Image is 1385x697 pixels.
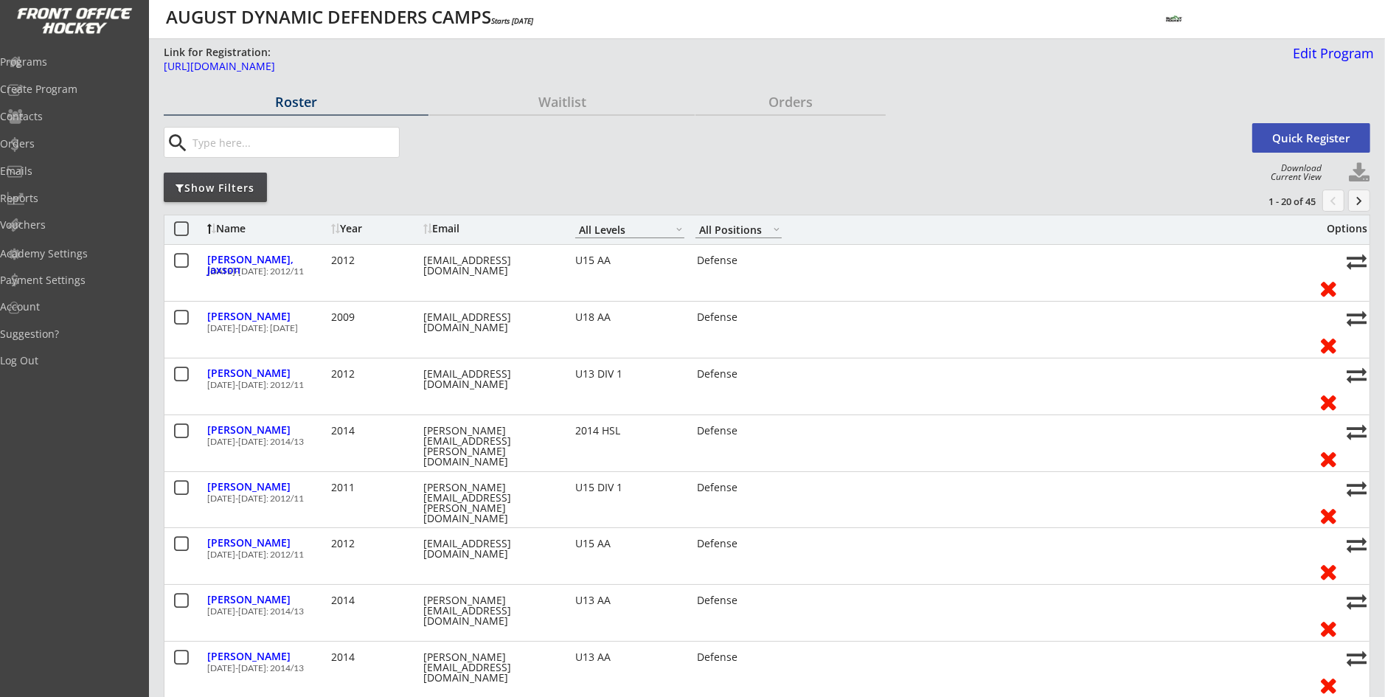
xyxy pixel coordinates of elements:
div: Edit Program [1287,46,1374,60]
div: Link for Registration: [164,45,273,60]
div: [DATE]-[DATE]: 2014/13 [207,664,1307,673]
input: Type here... [190,128,399,157]
div: U15 AA [575,255,684,266]
button: Move player [1347,648,1367,668]
div: [EMAIL_ADDRESS][DOMAIN_NAME] [423,255,556,276]
div: [PERSON_NAME] [207,651,327,662]
button: Remove from roster (no refund) [1315,504,1342,527]
div: U13 DIV 1 [575,369,684,379]
div: Defense [697,538,783,549]
div: U18 AA [575,312,684,322]
div: [PERSON_NAME] [207,594,327,605]
div: 2012 [331,369,420,379]
div: [EMAIL_ADDRESS][DOMAIN_NAME] [423,538,556,559]
div: Name [207,223,327,234]
div: Defense [697,369,783,379]
div: 2012 [331,538,420,549]
div: U15 DIV 1 [575,482,684,493]
div: 1 - 20 of 45 [1239,195,1316,208]
div: Waitlist [429,95,694,108]
button: Move player [1347,252,1367,271]
button: Move player [1347,479,1367,499]
div: [DATE]-[DATE]: 2012/11 [207,494,1307,503]
div: [EMAIL_ADDRESS][DOMAIN_NAME] [423,312,556,333]
div: [PERSON_NAME] [207,368,327,378]
a: Edit Program [1287,46,1374,72]
div: 2012 [331,255,420,266]
div: 2011 [331,482,420,493]
div: Year [331,223,420,234]
div: Orders [695,95,886,108]
div: [PERSON_NAME][EMAIL_ADDRESS][DOMAIN_NAME] [423,595,556,626]
div: [PERSON_NAME] [207,425,327,435]
button: Click to download full roster. Your browser settings may try to block it, check your security set... [1348,162,1370,184]
button: search [166,131,190,155]
div: Email [423,223,556,234]
div: U15 AA [575,538,684,549]
button: Remove from roster (no refund) [1315,277,1342,299]
div: [PERSON_NAME] [207,538,327,548]
div: Defense [697,595,783,606]
div: [PERSON_NAME] [207,482,327,492]
div: Download Current View [1263,164,1322,181]
div: [DATE]-[DATE]: 2012/11 [207,550,1307,559]
div: Show Filters [164,181,267,195]
button: Move player [1347,365,1367,385]
div: 2014 [331,595,420,606]
div: 2009 [331,312,420,322]
div: U13 AA [575,595,684,606]
a: [URL][DOMAIN_NAME] [164,61,907,80]
button: Remove from roster (no refund) [1315,333,1342,356]
div: 2014 [331,426,420,436]
div: Roster [164,95,428,108]
button: Move player [1347,592,1367,611]
div: [EMAIL_ADDRESS][DOMAIN_NAME] [423,369,556,389]
div: [DATE]-[DATE]: 2012/11 [207,267,1307,276]
div: [PERSON_NAME] [207,311,327,322]
div: Defense [697,482,783,493]
div: Options [1315,223,1367,234]
button: Move player [1347,308,1367,328]
button: Remove from roster (no refund) [1315,673,1342,696]
div: 2014 [331,652,420,662]
button: Move player [1347,422,1367,442]
div: U13 AA [575,652,684,662]
div: Defense [697,652,783,662]
button: Move player [1347,535,1367,555]
button: chevron_left [1322,190,1344,212]
div: 2014 HSL [575,426,684,436]
em: Starts [DATE] [491,15,533,26]
div: [PERSON_NAME], Jaxson [207,254,327,275]
div: [DATE]-[DATE]: [DATE] [207,324,1307,333]
div: Defense [697,255,783,266]
div: [PERSON_NAME][EMAIL_ADDRESS][DOMAIN_NAME] [423,652,556,683]
button: Quick Register [1252,123,1370,153]
button: keyboard_arrow_right [1348,190,1370,212]
div: Defense [697,426,783,436]
div: [URL][DOMAIN_NAME] [164,61,907,72]
div: [DATE]-[DATE]: 2014/13 [207,607,1307,616]
div: [PERSON_NAME][EMAIL_ADDRESS][PERSON_NAME][DOMAIN_NAME] [423,426,556,467]
div: [DATE]-[DATE]: 2012/11 [207,381,1307,389]
button: Remove from roster (no refund) [1315,617,1342,639]
button: Remove from roster (no refund) [1315,390,1342,413]
button: Remove from roster (no refund) [1315,560,1342,583]
button: Remove from roster (no refund) [1315,447,1342,470]
div: [DATE]-[DATE]: 2014/13 [207,437,1307,446]
div: Defense [697,312,783,322]
div: [PERSON_NAME][EMAIL_ADDRESS][PERSON_NAME][DOMAIN_NAME] [423,482,556,524]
